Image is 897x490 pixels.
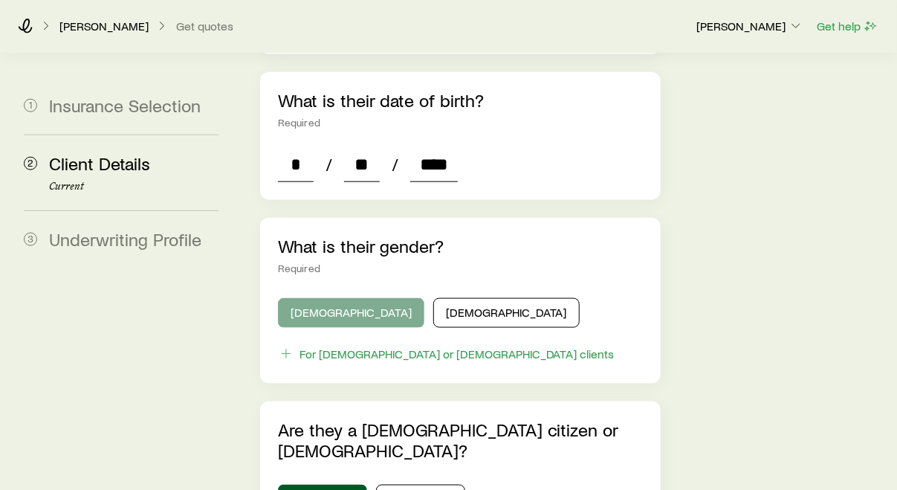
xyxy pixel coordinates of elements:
[24,233,37,246] span: 3
[49,228,201,250] span: Underwriting Profile
[320,154,338,175] span: /
[278,117,643,129] div: Required
[49,94,201,116] span: Insurance Selection
[175,19,234,33] button: Get quotes
[278,90,643,111] p: What is their date of birth?
[59,19,149,33] p: [PERSON_NAME]
[24,99,37,112] span: 1
[278,298,424,328] button: [DEMOGRAPHIC_DATA]
[696,19,803,33] p: [PERSON_NAME]
[24,157,37,170] span: 2
[299,346,615,361] div: For [DEMOGRAPHIC_DATA] or [DEMOGRAPHIC_DATA] clients
[696,18,804,36] button: [PERSON_NAME]
[433,298,580,328] button: [DEMOGRAPHIC_DATA]
[278,262,643,274] div: Required
[816,18,879,35] button: Get help
[386,154,404,175] span: /
[49,181,218,193] p: Current
[49,152,150,174] span: Client Details
[278,236,643,257] p: What is their gender?
[278,419,643,461] p: Are they a [DEMOGRAPHIC_DATA] citizen or [DEMOGRAPHIC_DATA]?
[278,346,615,363] button: For [DEMOGRAPHIC_DATA] or [DEMOGRAPHIC_DATA] clients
